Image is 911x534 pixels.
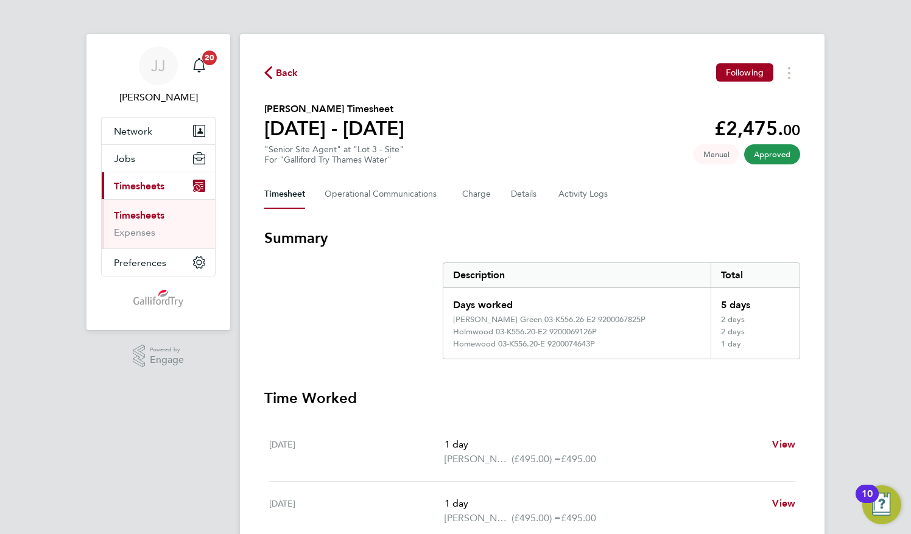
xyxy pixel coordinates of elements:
[151,58,166,74] span: JJ
[714,117,800,140] app-decimal: £2,475.
[512,512,561,524] span: (£495.00) =
[102,172,215,199] button: Timesheets
[269,496,445,525] div: [DATE]
[264,65,298,80] button: Back
[86,34,230,330] nav: Main navigation
[102,199,215,248] div: Timesheets
[783,121,800,139] span: 00
[102,249,215,276] button: Preferences
[558,180,610,209] button: Activity Logs
[114,227,155,238] a: Expenses
[114,209,164,221] a: Timesheets
[772,497,795,509] span: View
[772,437,795,452] a: View
[101,289,216,308] a: Go to home page
[276,66,298,80] span: Back
[511,180,539,209] button: Details
[150,355,184,365] span: Engage
[694,144,739,164] span: This timesheet was manually created.
[102,145,215,172] button: Jobs
[114,180,164,192] span: Timesheets
[862,485,901,524] button: Open Resource Center, 10 new notifications
[716,63,773,82] button: Following
[453,339,595,349] div: Homewood 03-K556.20-E 9200074643P
[711,288,800,315] div: 5 days
[772,496,795,511] a: View
[445,437,762,452] p: 1 day
[561,453,596,465] span: £495.00
[453,315,645,325] div: [PERSON_NAME] Green 03-K556.26-E2 9200067825P
[778,63,800,82] button: Timesheets Menu
[711,263,800,287] div: Total
[202,51,217,65] span: 20
[711,327,800,339] div: 2 days
[264,144,404,165] div: "Senior Site Agent" at "Lot 3 - Site"
[133,289,184,308] img: gallifordtry-logo-retina.png
[561,512,596,524] span: £495.00
[744,144,800,164] span: This timesheet has been approved.
[443,288,711,315] div: Days worked
[264,180,305,209] button: Timesheet
[726,67,764,78] span: Following
[101,90,216,105] span: Jonathan Jones
[150,345,184,355] span: Powered by
[114,125,152,137] span: Network
[443,262,800,359] div: Summary
[264,102,404,116] h2: [PERSON_NAME] Timesheet
[114,153,135,164] span: Jobs
[325,180,443,209] button: Operational Communications
[445,511,512,525] span: [PERSON_NAME] Green 03-K556.26-E2 9200067825P
[462,180,491,209] button: Charge
[264,228,800,248] h3: Summary
[114,257,166,269] span: Preferences
[512,453,561,465] span: (£495.00) =
[264,116,404,141] h1: [DATE] - [DATE]
[269,437,445,466] div: [DATE]
[443,263,711,287] div: Description
[862,494,873,510] div: 10
[772,438,795,450] span: View
[264,155,404,165] div: For "Galliford Try Thames Water"
[133,345,185,368] a: Powered byEngage
[264,388,800,408] h3: Time Worked
[445,496,762,511] p: 1 day
[187,46,211,85] a: 20
[445,452,512,466] span: [PERSON_NAME] Green 03-K556.26-E2 9200067825P
[711,339,800,359] div: 1 day
[711,315,800,327] div: 2 days
[453,327,597,337] div: Holmwood 03-K556.20-E2 9200069126P
[102,118,215,144] button: Network
[101,46,216,105] a: JJ[PERSON_NAME]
